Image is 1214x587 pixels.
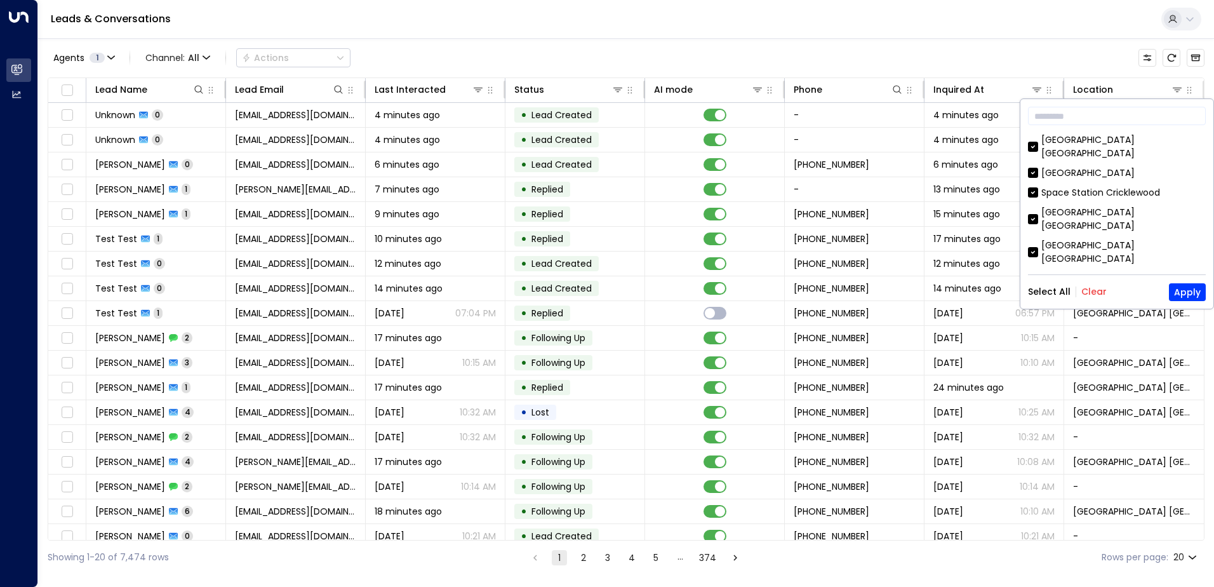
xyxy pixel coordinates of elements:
span: Aug 05, 2025 [933,480,963,493]
span: Unknown [95,109,135,121]
div: [GEOGRAPHIC_DATA] [1028,166,1206,180]
div: Lead Name [95,82,147,97]
span: 117leonolan@gmail.com [235,332,356,344]
p: 10:15 AM [462,356,496,369]
span: Toggle select row [59,306,75,321]
div: • [521,154,527,175]
span: vicward2116@hotmail.co.uk [235,505,356,518]
span: 14 minutes ago [933,282,1001,295]
span: 0 [154,258,165,269]
div: Space Station Cricklewood [1028,186,1206,199]
span: 6 [182,506,193,516]
span: Following Up [531,431,585,443]
span: Aug 06, 2025 [933,356,963,369]
span: Aug 03, 2025 [933,530,963,543]
span: 10 minutes ago [375,233,442,245]
span: Following Up [531,356,585,369]
span: Toggle select row [59,182,75,198]
span: 17 minutes ago [933,233,1001,245]
span: Toggle select all [59,83,75,98]
div: Phone [794,82,822,97]
span: Lead Created [531,257,592,270]
span: Lead Created [531,282,592,295]
span: Following Up [531,505,585,518]
div: • [521,476,527,497]
span: 17 minutes ago [375,381,442,394]
p: 10:08 AM [1017,455,1055,468]
span: Test123@gmail.com [235,307,356,320]
span: 3 [182,357,192,368]
span: 0 [182,530,193,541]
span: All [188,53,199,63]
span: puvasalyj@gmail.com [235,158,356,171]
span: 1 [154,233,163,244]
div: Status [514,82,624,97]
span: +447881585159 [794,406,869,419]
button: Go to page 5 [648,550,664,565]
span: Aug 10, 2025 [375,356,404,369]
span: Lead Created [531,133,592,146]
span: Agents [53,53,84,62]
div: • [521,327,527,349]
div: [GEOGRAPHIC_DATA] [1041,166,1135,180]
div: AI mode [654,82,693,97]
div: Lead Email [235,82,345,97]
span: Emma Buisseret [95,381,165,394]
span: Lead Created [531,109,592,121]
span: Aug 03, 2025 [933,505,963,518]
p: 10:21 AM [462,530,496,543]
span: Leo Nolan [95,332,165,344]
span: 7 minutes ago [375,183,439,196]
p: 07:04 PM [455,307,496,320]
span: 1 [154,307,163,318]
span: jonathan.goodwin1983@gmail.com [235,183,356,196]
span: +447533439961 [794,356,869,369]
span: +447479684443 [794,455,869,468]
p: 06:57 PM [1015,307,1055,320]
div: [GEOGRAPHIC_DATA] [GEOGRAPHIC_DATA] [1041,133,1206,160]
div: Phone [794,82,904,97]
span: elbuisseret@gmail.com [235,406,356,419]
button: Agents1 [48,49,119,67]
span: 24 minutes ago [933,381,1004,394]
div: Space Station Cricklewood [1041,186,1160,199]
span: +447859109109 [794,505,869,518]
span: Space Station Kings Heath [1073,356,1195,369]
span: chris@htchnsn.com [235,480,356,493]
td: - [785,103,924,127]
span: 0 [182,159,193,170]
span: 117leonolan@gmail.com [235,356,356,369]
span: Test Test [95,307,137,320]
span: Toggle select row [59,355,75,371]
span: Toggle select row [59,157,75,173]
span: 1 [182,382,190,393]
span: +441210000000 [794,307,869,320]
span: 4 minutes ago [375,133,440,146]
div: [GEOGRAPHIC_DATA] [GEOGRAPHIC_DATA] [1028,239,1206,266]
p: 10:32 AM [460,431,496,443]
p: 10:21 AM [1021,530,1055,543]
p: 10:10 AM [1020,505,1055,518]
span: 6 minutes ago [933,158,998,171]
button: Go to page 4 [624,550,639,565]
button: page 1 [552,550,567,565]
span: Toggle select row [59,529,75,544]
span: Replied [531,233,563,245]
span: 12 minutes ago [375,257,441,270]
span: Toggle select row [59,206,75,222]
span: Lead Created [531,530,592,543]
div: Showing 1-20 of 7,474 rows [48,551,169,564]
nav: pagination navigation [527,550,744,565]
span: 1 [182,184,190,194]
span: Replied [531,208,563,220]
span: Aug 08, 2025 [933,332,963,344]
span: fiboq@gmail.com [235,208,356,220]
div: • [521,129,527,151]
p: 10:14 AM [1020,480,1055,493]
span: Toggle select row [59,454,75,470]
span: 1 [90,53,105,63]
span: 4 minutes ago [375,109,440,121]
span: Space Station Kilburn [1073,381,1195,394]
span: Replied [531,381,563,394]
span: Jul 31, 2025 [375,307,404,320]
